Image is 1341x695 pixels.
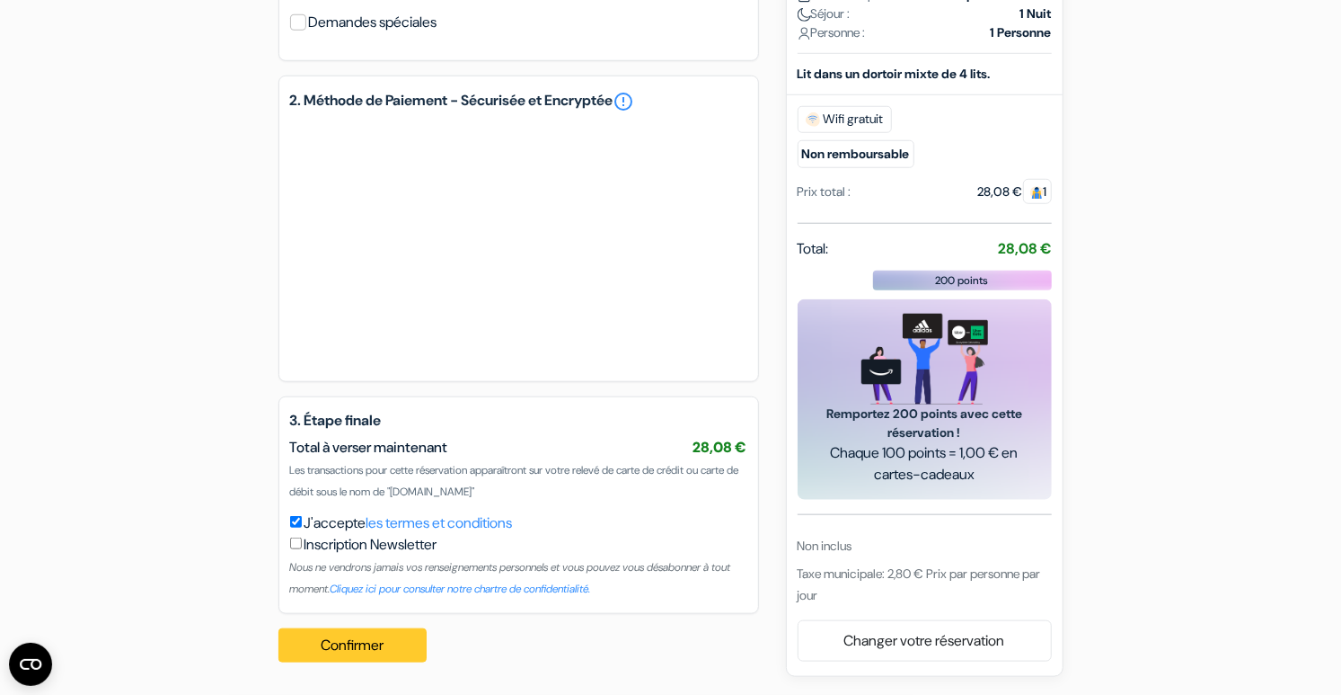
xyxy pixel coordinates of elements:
[798,66,991,82] b: Lit dans un dortoir mixte de 4 lits.
[999,239,1052,258] strong: 28,08 €
[308,138,729,349] iframe: Cadre de saisie sécurisé pour le paiement
[9,643,52,686] button: Ouvrir le widget CMP
[798,140,914,168] small: Non remboursable
[693,438,747,457] span: 28,08 €
[1030,186,1044,200] img: guest.svg
[798,8,811,22] img: moon.svg
[806,112,820,127] img: free_wifi.svg
[798,624,1051,658] a: Changer votre réservation
[798,566,1041,603] span: Taxe municipale: 2,80 € Prix par personne par jour
[613,91,635,112] a: error_outline
[819,442,1030,486] span: Chaque 100 points = 1,00 € en cartes-cadeaux
[936,272,989,289] span: 200 points
[798,4,851,23] span: Séjour :
[819,405,1030,442] span: Remportez 200 points avec cette réservation !
[290,463,739,499] span: Les transactions pour cette réservation apparaîtront sur votre relevé de carte de crédit ou carte...
[978,183,1052,201] div: 28,08 €
[304,512,513,534] label: J'accepte
[798,537,1052,556] div: Non inclus
[798,106,892,133] span: Wifi gratuit
[1023,179,1052,204] span: 1
[278,628,428,663] button: Confirmer
[290,438,448,457] span: Total à verser maintenant
[290,560,731,596] small: Nous ne vendrons jamais vos renseignements personnels et vous pouvez vous désabonner à tout moment.
[798,183,851,201] div: Prix total :
[861,314,988,405] img: gift_card_hero_new.png
[366,513,513,532] a: les termes et conditions
[798,27,811,40] img: user_icon.svg
[798,23,866,42] span: Personne :
[331,582,591,596] a: Cliquez ici pour consulter notre chartre de confidentialité.
[290,412,747,429] h5: 3. Étape finale
[1020,4,1052,23] strong: 1 Nuit
[304,534,437,556] label: Inscription Newsletter
[290,91,747,112] h5: 2. Méthode de Paiement - Sécurisée et Encryptée
[309,10,437,35] label: Demandes spéciales
[991,23,1052,42] strong: 1 Personne
[798,238,829,260] span: Total:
